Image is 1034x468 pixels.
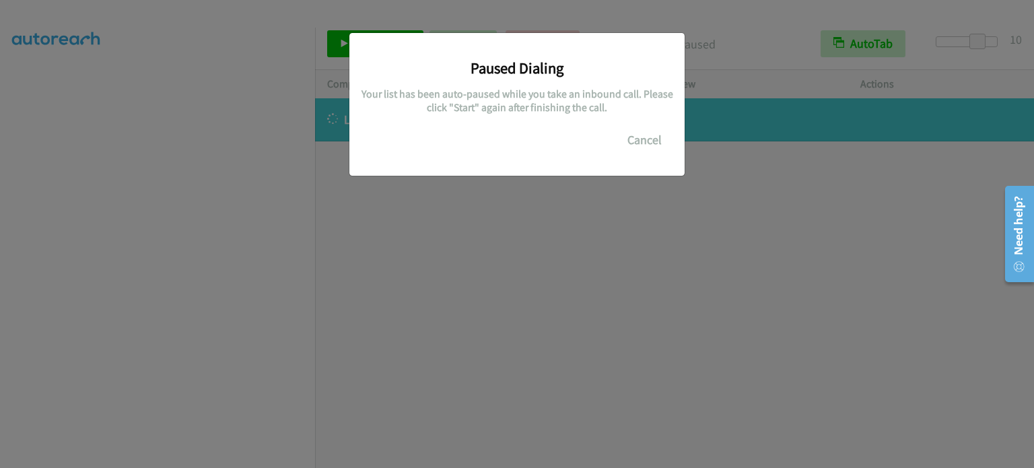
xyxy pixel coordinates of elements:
[359,88,675,114] h5: Your list has been auto-paused while you take an inbound call. Please click "Start" again after f...
[996,180,1034,288] iframe: Resource Center
[615,127,675,154] button: Cancel
[359,59,675,77] h3: Paused Dialing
